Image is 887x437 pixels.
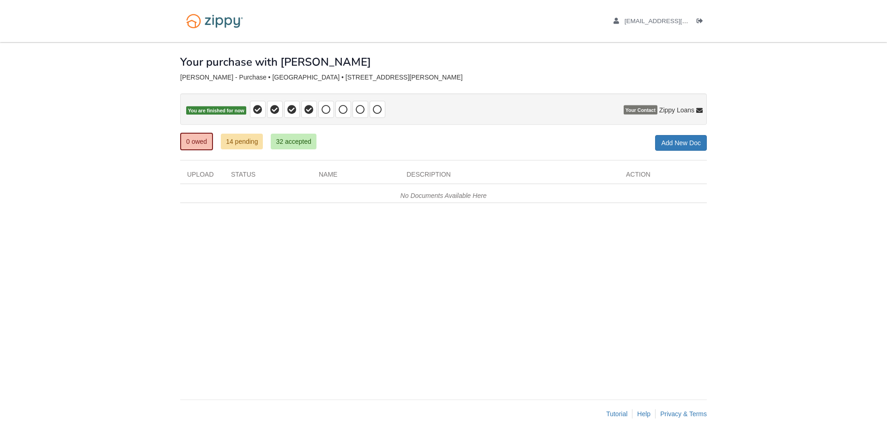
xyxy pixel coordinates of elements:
div: Status [224,170,312,184]
a: 14 pending [221,134,263,149]
em: No Documents Available Here [401,192,487,199]
a: Tutorial [606,410,627,418]
span: You are finished for now [186,106,246,115]
a: Add New Doc [655,135,707,151]
a: edit profile [614,18,730,27]
span: Your Contact [624,105,657,115]
div: [PERSON_NAME] - Purchase • [GEOGRAPHIC_DATA] • [STREET_ADDRESS][PERSON_NAME] [180,74,707,81]
span: Zippy Loans [659,105,694,115]
a: 0 owed [180,133,213,150]
img: Logo [180,9,249,33]
div: Action [619,170,707,184]
div: Name [312,170,400,184]
h1: Your purchase with [PERSON_NAME] [180,56,371,68]
a: Log out [697,18,707,27]
a: Privacy & Terms [660,410,707,418]
a: Help [637,410,650,418]
div: Description [400,170,619,184]
span: petersonbilly22@gmail.com [625,18,730,25]
div: Upload [180,170,224,184]
a: 32 accepted [271,134,316,149]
